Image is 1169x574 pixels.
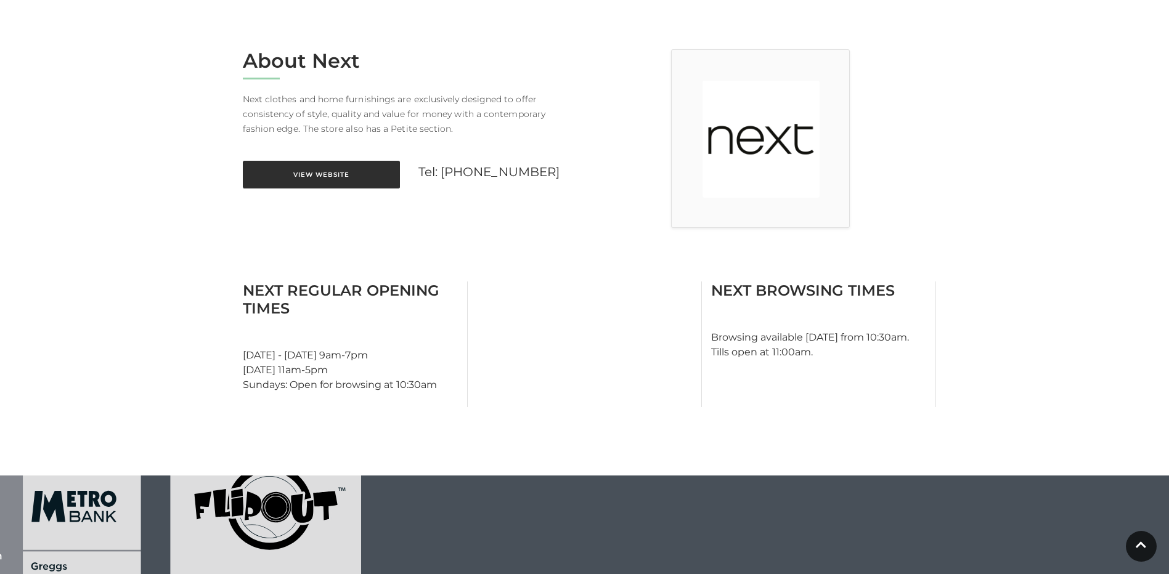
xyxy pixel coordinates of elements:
div: Browsing available [DATE] from 10:30am. Tills open at 11:00am. [702,281,936,407]
a: View Website [243,161,400,188]
h2: About Next [243,49,576,73]
p: Next clothes and home furnishings are exclusively designed to offer consistency of style, quality... [243,92,576,136]
a: Tel: [PHONE_NUMBER] [418,164,560,179]
h3: Next Browsing Times [711,281,926,299]
div: [DATE] - [DATE] 9am-7pm [DATE] 11am-5pm Sundays: Open for browsing at 10:30am [234,281,468,407]
h3: Next Regular Opening Times [243,281,458,317]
